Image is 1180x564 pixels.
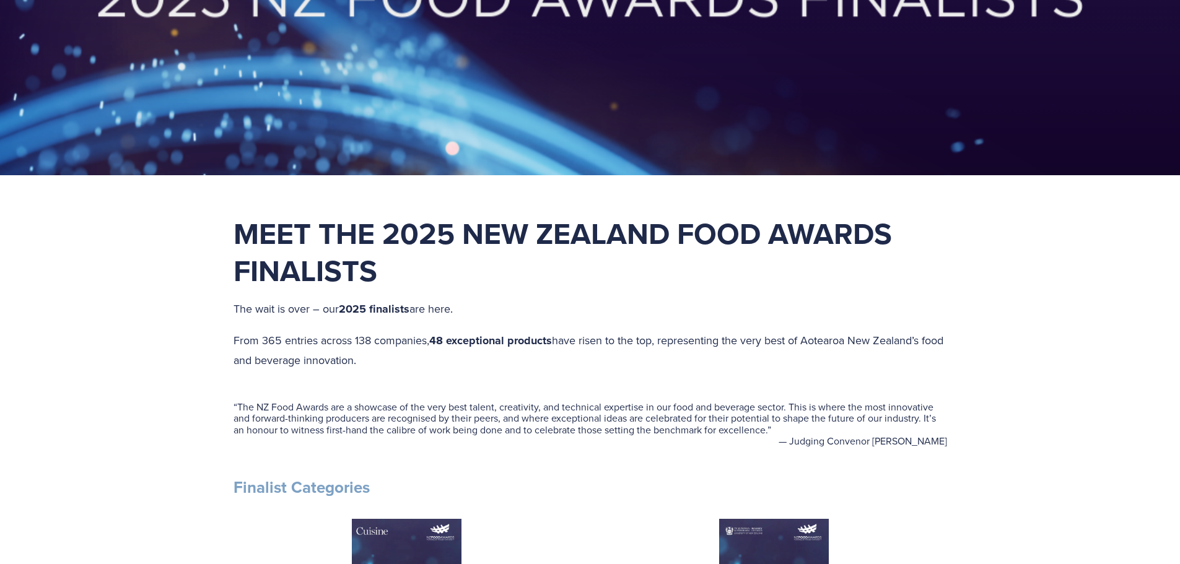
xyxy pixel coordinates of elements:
[234,400,237,414] span: “
[234,435,947,446] figcaption: — Judging Convenor [PERSON_NAME]
[429,332,552,349] strong: 48 exceptional products
[339,301,409,317] strong: 2025 finalists
[767,423,771,436] span: ”
[234,401,947,435] blockquote: The NZ Food Awards are a showcase of the very best talent, creativity, and technical expertise in...
[234,331,947,370] p: From 365 entries across 138 companies, have risen to the top, representing the very best of Aotea...
[234,299,947,319] p: The wait is over – our are here.
[234,212,899,292] strong: Meet the 2025 New Zealand Food Awards Finalists
[234,475,370,499] strong: Finalist Categories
